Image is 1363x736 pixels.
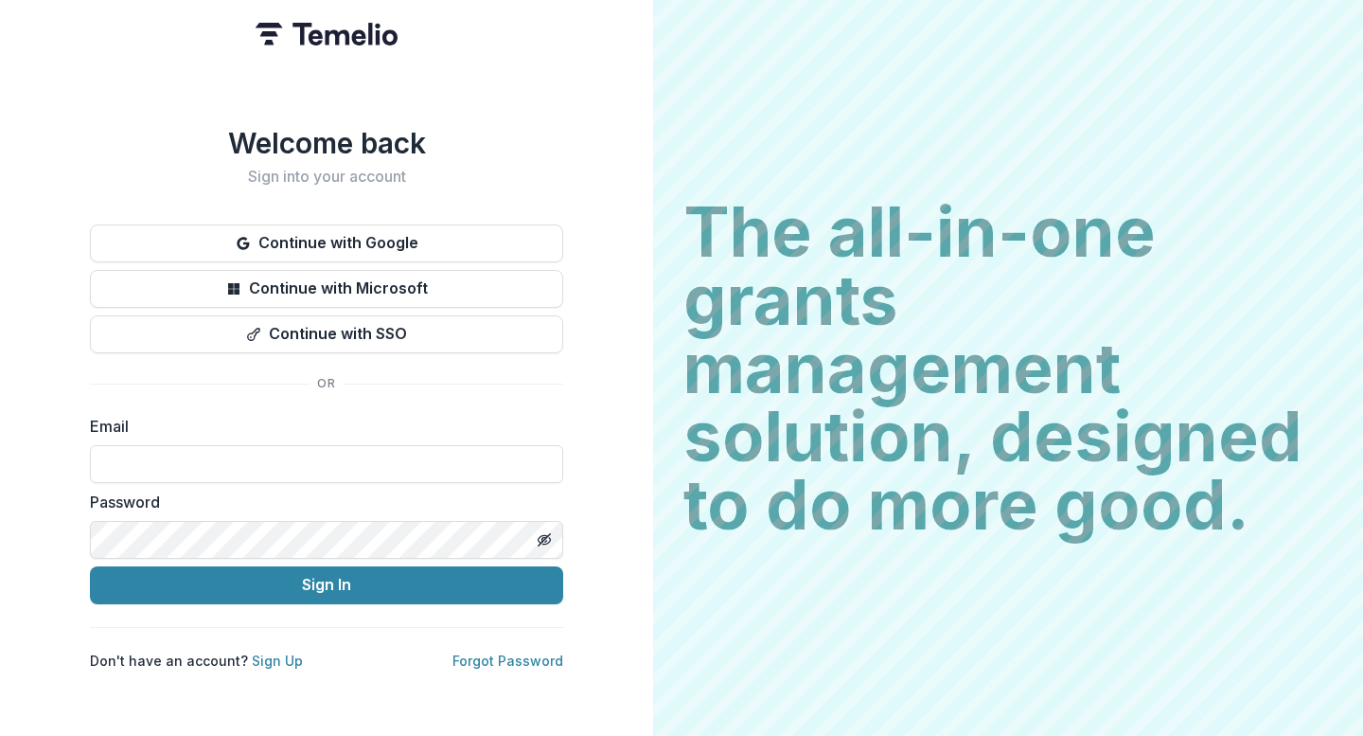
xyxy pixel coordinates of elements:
[452,653,563,669] a: Forgot Password
[90,566,563,604] button: Sign In
[90,315,563,353] button: Continue with SSO
[90,224,563,262] button: Continue with Google
[90,270,563,308] button: Continue with Microsoft
[90,126,563,160] h1: Welcome back
[256,23,398,45] img: Temelio
[90,415,552,438] label: Email
[252,653,303,669] a: Sign Up
[529,525,559,555] button: Toggle password visibility
[90,651,303,671] p: Don't have an account?
[90,168,563,186] h2: Sign into your account
[90,491,552,513] label: Password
